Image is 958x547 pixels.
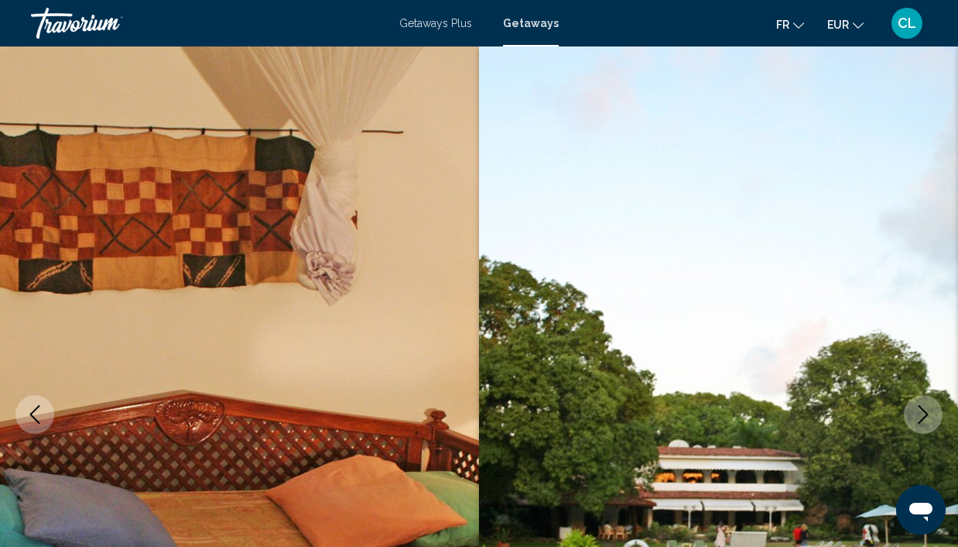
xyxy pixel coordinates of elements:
button: Change currency [827,13,864,36]
a: Getaways Plus [399,17,472,29]
button: User Menu [887,7,927,40]
span: EUR [827,19,849,31]
iframe: Bouton de lancement de la fenêtre de messagerie [896,485,946,535]
button: Change language [776,13,804,36]
a: Travorium [31,8,384,39]
span: fr [776,19,789,31]
button: Previous image [15,395,54,434]
span: CL [898,15,916,31]
a: Getaways [503,17,559,29]
button: Next image [904,395,943,434]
